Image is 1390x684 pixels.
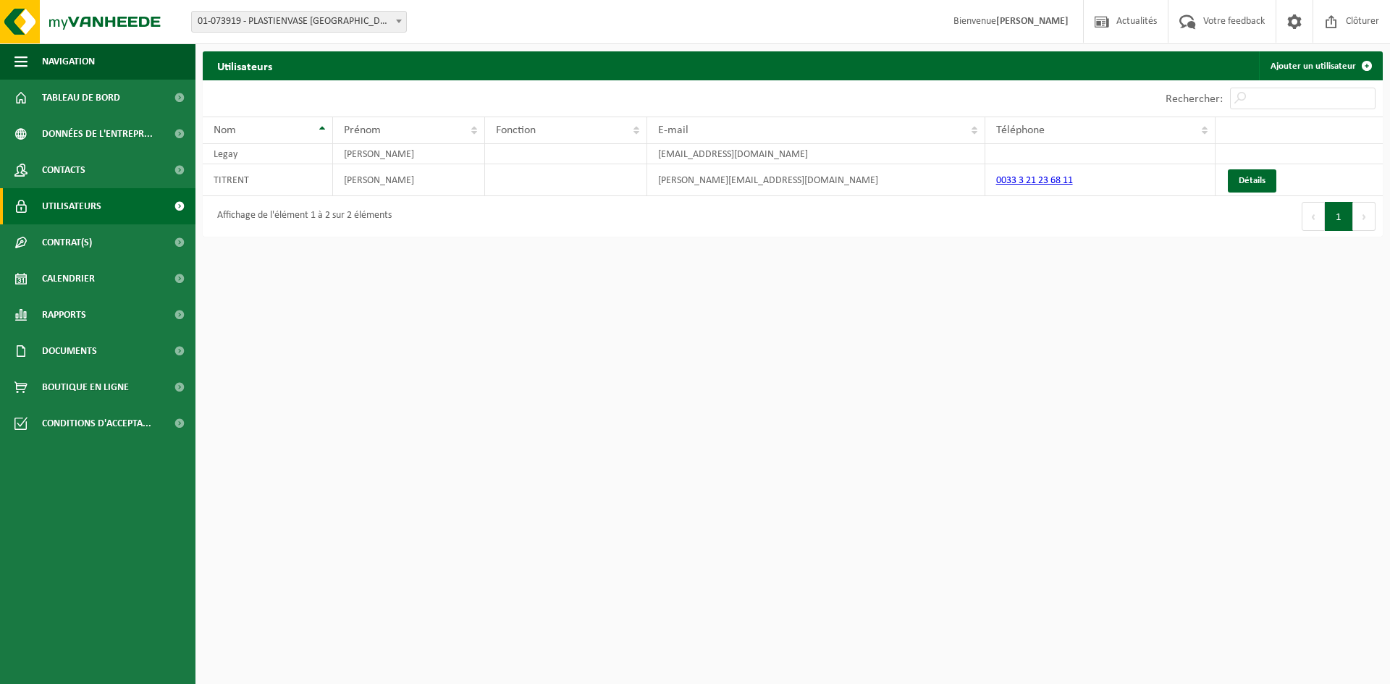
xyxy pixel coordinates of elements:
td: [PERSON_NAME] [333,144,486,164]
div: Affichage de l'élément 1 à 2 sur 2 éléments [210,203,392,229]
span: Conditions d'accepta... [42,405,151,442]
span: Fonction [496,124,536,136]
td: [PERSON_NAME] [333,164,486,196]
span: Rapports [42,297,86,333]
td: [EMAIL_ADDRESS][DOMAIN_NAME] [647,144,985,164]
a: Ajouter un utilisateur [1259,51,1381,80]
span: Calendrier [42,261,95,297]
button: 1 [1325,202,1353,231]
span: Navigation [42,43,95,80]
span: Données de l'entrepr... [42,116,153,152]
span: Tableau de bord [42,80,120,116]
span: Téléphone [996,124,1045,136]
span: 01-073919 - PLASTIENVASE FRANCIA - ARRAS [191,11,407,33]
span: Contacts [42,152,85,188]
a: 0033 3 21 23 68 11 [996,175,1073,186]
span: E-mail [658,124,688,136]
span: Boutique en ligne [42,369,129,405]
td: [PERSON_NAME][EMAIL_ADDRESS][DOMAIN_NAME] [647,164,985,196]
span: Documents [42,333,97,369]
a: Détails [1228,169,1276,193]
span: Nom [214,124,236,136]
td: TITRENT [203,164,333,196]
span: Utilisateurs [42,188,101,224]
h2: Utilisateurs [203,51,287,80]
td: Legay [203,144,333,164]
button: Previous [1302,202,1325,231]
span: Contrat(s) [42,224,92,261]
span: Prénom [344,124,381,136]
button: Next [1353,202,1376,231]
label: Rechercher: [1166,93,1223,105]
strong: [PERSON_NAME] [996,16,1069,27]
span: 01-073919 - PLASTIENVASE FRANCIA - ARRAS [192,12,406,32]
